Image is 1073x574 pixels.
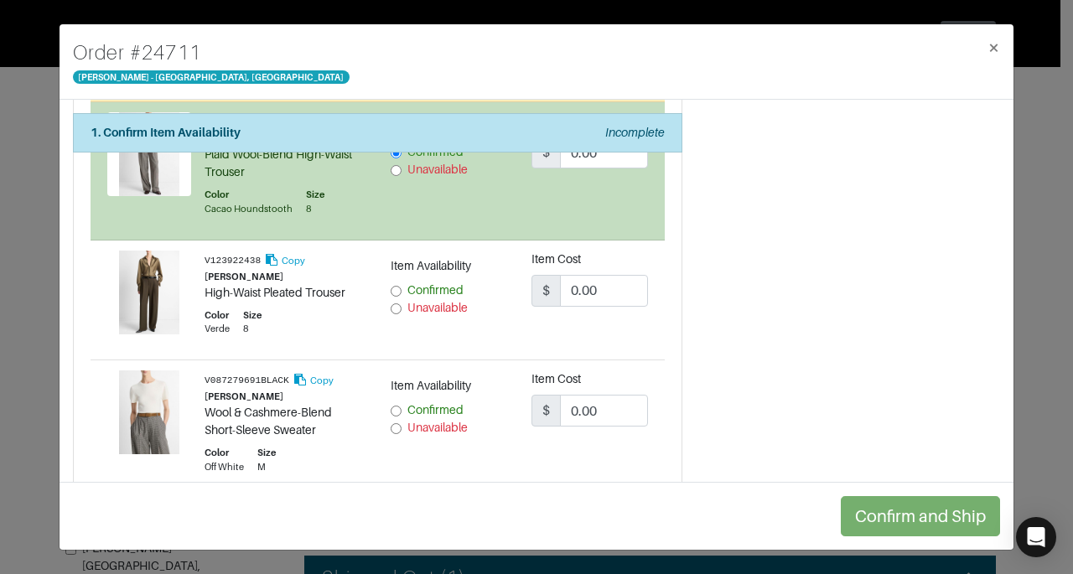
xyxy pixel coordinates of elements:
[205,270,365,284] div: [PERSON_NAME]
[531,251,581,268] label: Item Cost
[205,146,365,181] div: Plaid Wool-Blend High-Waist Trouser
[407,421,468,434] span: Unavailable
[310,375,334,385] small: Copy
[391,165,402,176] input: Unavailable
[531,395,561,427] span: $
[531,137,561,168] span: $
[391,423,402,434] input: Unavailable
[205,256,261,266] small: V123922438
[73,70,350,84] span: [PERSON_NAME] - [GEOGRAPHIC_DATA], [GEOGRAPHIC_DATA]
[531,370,581,388] label: Item Cost
[205,446,244,460] div: Color
[306,202,324,216] div: 8
[257,446,276,460] div: Size
[391,286,402,297] input: Confirmed
[205,390,365,404] div: [PERSON_NAME]
[407,283,464,297] span: Confirmed
[1016,517,1056,557] div: Open Intercom Messenger
[73,38,350,68] h4: Order # 24711
[91,126,241,139] strong: 1. Confirm Item Availability
[391,303,402,314] input: Unavailable
[391,377,471,395] label: Item Availability
[107,251,191,334] img: Product
[263,251,306,270] button: Copy
[205,460,244,474] div: Off White
[974,24,1013,71] button: Close
[205,404,365,439] div: Wool & Cashmere-Blend Short-Sleeve Sweater
[531,275,561,307] span: $
[391,406,402,416] input: Confirmed
[205,322,230,336] div: Verde
[391,147,402,158] input: Confirmed
[306,188,324,202] div: Size
[987,36,1000,59] span: ×
[282,256,305,266] small: Copy
[205,188,293,202] div: Color
[243,322,262,336] div: 8
[243,308,262,323] div: Size
[257,460,276,474] div: M
[205,308,230,323] div: Color
[407,163,468,176] span: Unavailable
[205,284,365,302] div: High-Waist Pleated Trouser
[205,202,293,216] div: Cacao Houndstooth
[407,403,464,416] span: Confirmed
[205,375,289,385] small: V087279691BLACK
[107,370,191,454] img: Product
[292,370,334,390] button: Copy
[107,112,191,196] img: Product
[391,257,471,275] label: Item Availability
[605,126,665,139] em: Incomplete
[841,496,1000,536] button: Confirm and Ship
[407,301,468,314] span: Unavailable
